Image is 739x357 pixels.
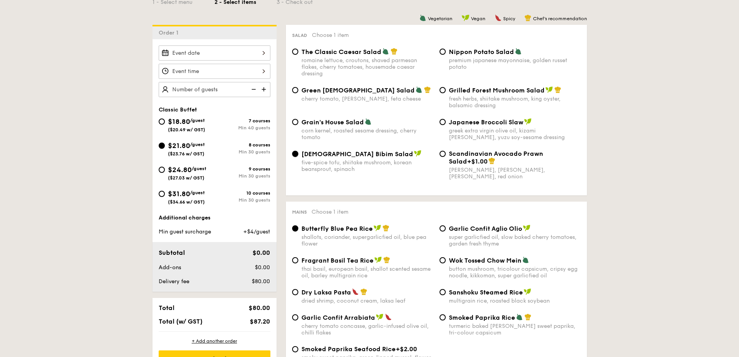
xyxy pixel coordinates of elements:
img: icon-spicy.37a8142b.svg [495,14,502,21]
img: icon-chef-hat.a58ddaea.svg [424,86,431,93]
span: /guest [192,166,206,171]
span: $0.00 [255,264,270,271]
span: /guest [190,190,205,195]
div: Min 30 guests [215,173,270,179]
div: Min 40 guests [215,125,270,131]
div: 10 courses [215,190,270,196]
span: Vegetarian [428,16,452,21]
span: Mains [292,209,307,215]
span: Delivery fee [159,278,189,285]
div: + Add another order [159,338,270,344]
div: romaine lettuce, croutons, shaved parmesan flakes, cherry tomatoes, housemade caesar dressing [301,57,433,77]
img: icon-vegetarian.fe4039eb.svg [382,48,389,55]
img: icon-chef-hat.a58ddaea.svg [554,86,561,93]
span: Wok Tossed Chow Mein [449,257,521,264]
div: 7 courses [215,118,270,124]
input: Nippon Potato Saladpremium japanese mayonnaise, golden russet potato [440,49,446,55]
input: Garlic Confit Arrabiatacherry tomato concasse, garlic-infused olive oil, chilli flakes [292,314,298,320]
span: Butterfly Blue Pea Rice [301,225,373,232]
span: ($34.66 w/ GST) [168,199,205,205]
span: Garlic Confit Aglio Olio [449,225,522,232]
input: [DEMOGRAPHIC_DATA] Bibim Saladfive-spice tofu, shiitake mushroom, korean beansprout, spinach [292,151,298,157]
div: premium japanese mayonnaise, golden russet potato [449,57,581,70]
img: icon-vegan.f8ff3823.svg [374,225,381,232]
span: Spicy [503,16,515,21]
img: icon-vegetarian.fe4039eb.svg [419,14,426,21]
span: Add-ons [159,264,181,271]
div: five-spice tofu, shiitake mushroom, korean beansprout, spinach [301,159,433,172]
span: Chef's recommendation [533,16,587,21]
input: Butterfly Blue Pea Riceshallots, coriander, supergarlicfied oil, blue pea flower [292,225,298,232]
div: greek extra virgin olive oil, kizami [PERSON_NAME], yuzu soy-sesame dressing [449,127,581,141]
img: icon-vegetarian.fe4039eb.svg [522,256,529,263]
span: Choose 1 item [312,32,349,38]
span: +$1.00 [467,158,488,165]
span: Order 1 [159,30,182,36]
img: icon-vegetarian.fe4039eb.svg [515,48,522,55]
span: Total [159,304,175,312]
span: Choose 1 item [312,209,348,215]
div: corn kernel, roasted sesame dressing, cherry tomato [301,127,433,141]
input: Number of guests [159,82,270,97]
span: Grain's House Salad [301,118,364,126]
span: Total (w/ GST) [159,318,202,325]
input: Garlic Confit Aglio Oliosuper garlicfied oil, slow baked cherry tomatoes, garden fresh thyme [440,225,446,232]
span: Smoked Paprika Seafood Rice [301,345,396,353]
span: ($27.03 w/ GST) [168,175,204,181]
img: icon-vegan.f8ff3823.svg [374,256,382,263]
input: Dry Laksa Pastadried shrimp, coconut cream, laksa leaf [292,289,298,295]
input: Smoked Paprika Riceturmeric baked [PERSON_NAME] sweet paprika, tri-colour capsicum [440,314,446,320]
img: icon-chef-hat.a58ddaea.svg [391,48,398,55]
input: Fragrant Basil Tea Ricethai basil, european basil, shallot scented sesame oil, barley multigrain ... [292,257,298,263]
input: Scandinavian Avocado Prawn Salad+$1.00[PERSON_NAME], [PERSON_NAME], [PERSON_NAME], red onion [440,151,446,157]
input: $21.80/guest($23.76 w/ GST)8 coursesMin 30 guests [159,143,165,149]
span: $80.00 [249,304,270,312]
span: Grilled Forest Mushroom Salad [449,87,545,94]
img: icon-vegan.f8ff3823.svg [523,225,531,232]
img: icon-vegetarian.fe4039eb.svg [516,313,523,320]
div: 8 courses [215,142,270,148]
span: +$2.00 [396,345,417,353]
div: 9 courses [215,166,270,172]
div: turmeric baked [PERSON_NAME] sweet paprika, tri-colour capsicum [449,323,581,336]
div: button mushroom, tricolour capsicum, cripsy egg noodle, kikkoman, super garlicfied oil [449,266,581,279]
img: icon-vegan.f8ff3823.svg [524,118,532,125]
div: multigrain rice, roasted black soybean [449,298,581,304]
img: icon-chef-hat.a58ddaea.svg [382,225,389,232]
span: $18.80 [168,117,190,126]
span: $0.00 [253,249,270,256]
img: icon-reduce.1d2dbef1.svg [247,82,259,97]
img: icon-vegan.f8ff3823.svg [414,150,422,157]
img: icon-chef-hat.a58ddaea.svg [488,157,495,164]
div: cherry tomato, [PERSON_NAME], feta cheese [301,96,433,102]
img: icon-vegan.f8ff3823.svg [545,86,553,93]
span: Min guest surcharge [159,228,211,235]
span: $21.80 [168,141,190,150]
span: $87.20 [250,318,270,325]
img: icon-vegetarian.fe4039eb.svg [415,86,422,93]
img: icon-chef-hat.a58ddaea.svg [524,313,531,320]
input: Smoked Paprika Seafood Rice+$2.00smoky sweet paprika, green-lipped mussel, flower squid, baby prawn [292,346,298,352]
img: icon-vegan.f8ff3823.svg [524,288,531,295]
span: Green [DEMOGRAPHIC_DATA] Salad [301,87,415,94]
input: Green [DEMOGRAPHIC_DATA] Saladcherry tomato, [PERSON_NAME], feta cheese [292,87,298,93]
span: /guest [190,118,205,123]
input: Wok Tossed Chow Meinbutton mushroom, tricolour capsicum, cripsy egg noodle, kikkoman, super garli... [440,257,446,263]
img: icon-chef-hat.a58ddaea.svg [383,256,390,263]
span: The Classic Caesar Salad [301,48,381,56]
input: $31.80/guest($34.66 w/ GST)10 coursesMin 30 guests [159,191,165,197]
input: $24.80/guest($27.03 w/ GST)9 coursesMin 30 guests [159,167,165,173]
div: super garlicfied oil, slow baked cherry tomatoes, garden fresh thyme [449,234,581,247]
span: Subtotal [159,249,185,256]
div: Min 30 guests [215,149,270,155]
span: Scandinavian Avocado Prawn Salad [449,150,543,165]
span: Nippon Potato Salad [449,48,514,56]
img: icon-vegan.f8ff3823.svg [462,14,469,21]
div: Additional charges [159,214,270,222]
span: Dry Laksa Pasta [301,289,351,296]
span: ($20.49 w/ GST) [168,127,205,132]
input: $18.80/guest($20.49 w/ GST)7 coursesMin 40 guests [159,118,165,125]
img: icon-chef-hat.a58ddaea.svg [524,14,531,21]
div: shallots, coriander, supergarlicfied oil, blue pea flower [301,234,433,247]
span: $80.00 [252,278,270,285]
